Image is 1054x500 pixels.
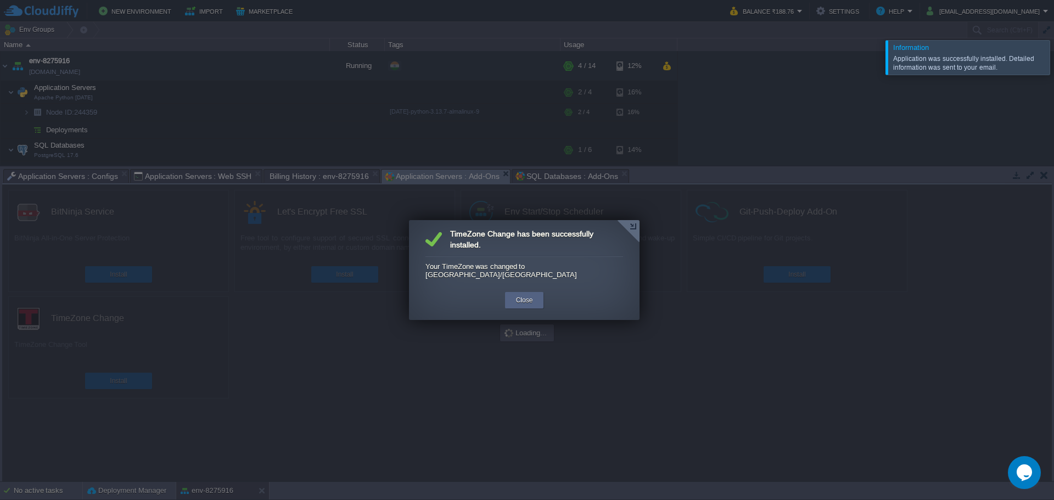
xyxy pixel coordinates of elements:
[893,54,1047,72] div: Application was successfully installed. Detailed information was sent to your email.
[425,262,623,279] div: Your TimeZone was changed to [GEOGRAPHIC_DATA]/[GEOGRAPHIC_DATA]
[516,295,533,306] button: Close
[1008,456,1043,489] iframe: chat widget
[893,43,929,52] span: Information
[425,228,623,250] label: TimeZone Change has been successfully installed.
